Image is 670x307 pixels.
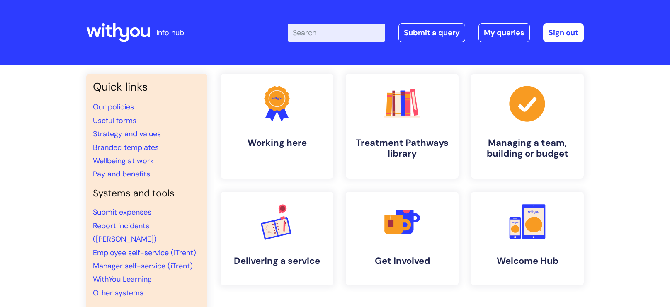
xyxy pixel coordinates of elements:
[471,192,584,285] a: Welcome Hub
[478,256,577,266] h4: Welcome Hub
[93,169,150,179] a: Pay and benefits
[227,138,327,148] h4: Working here
[227,256,327,266] h4: Delivering a service
[156,26,184,39] p: info hub
[93,143,159,152] a: Branded templates
[93,261,193,271] a: Manager self-service (iTrent)
[93,274,152,284] a: WithYou Learning
[346,192,459,285] a: Get involved
[93,80,201,94] h3: Quick links
[93,288,143,298] a: Other systems
[93,188,201,199] h4: Systems and tools
[543,23,584,42] a: Sign out
[93,102,134,112] a: Our policies
[93,129,161,139] a: Strategy and values
[93,207,151,217] a: Submit expenses
[93,116,136,126] a: Useful forms
[93,248,196,258] a: Employee self-service (iTrent)
[398,23,465,42] a: Submit a query
[93,221,157,244] a: Report incidents ([PERSON_NAME])
[471,74,584,179] a: Managing a team, building or budget
[478,23,530,42] a: My queries
[221,192,333,285] a: Delivering a service
[346,74,459,179] a: Treatment Pathways library
[93,156,154,166] a: Wellbeing at work
[352,138,452,160] h4: Treatment Pathways library
[221,74,333,179] a: Working here
[288,23,584,42] div: | -
[352,256,452,266] h4: Get involved
[288,24,385,42] input: Search
[478,138,577,160] h4: Managing a team, building or budget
